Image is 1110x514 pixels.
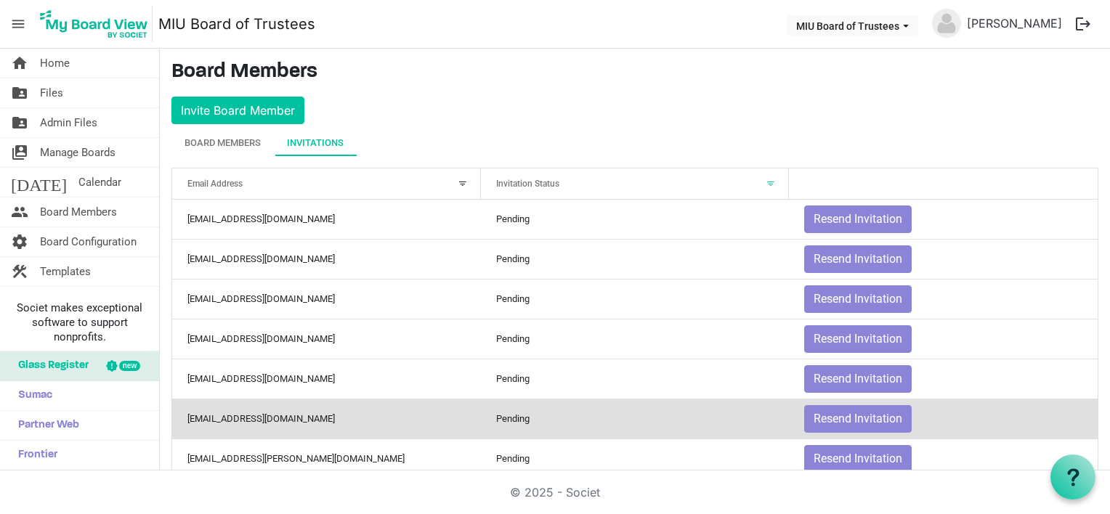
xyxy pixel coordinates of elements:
span: Manage Boards [40,138,116,167]
td: sherriott@miu.edu column header Email Address [172,359,481,399]
td: Pending column header Invitation Status [481,399,790,438]
span: Partner Web [11,411,79,440]
button: Resend Invitation [804,325,912,353]
td: Pending column header Invitation Status [481,319,790,359]
td: emalloy@miu.edu column header Email Address [172,200,481,239]
h3: Board Members [171,60,1098,85]
span: construction [11,257,28,286]
td: primeministeroffice@maharishi.net column header Email Address [172,279,481,319]
td: Pending column header Invitation Status [481,279,790,319]
button: Invite Board Member [171,97,304,124]
td: bill.smith@miu.edu column header Email Address [172,438,481,478]
span: Admin Files [40,108,97,137]
a: [PERSON_NAME] [961,9,1068,38]
span: Templates [40,257,91,286]
span: Files [40,78,63,107]
button: Resend Invitation [804,285,912,313]
td: Pending column header Invitation Status [481,438,790,478]
td: Resend Invitation is template cell column header [789,239,1098,279]
button: logout [1068,9,1098,39]
button: MIU Board of Trustees dropdownbutton [787,15,918,36]
td: Pending column header Invitation Status [481,359,790,399]
div: Invitations [287,136,344,150]
td: Resend Invitation is template cell column header [789,359,1098,399]
button: Resend Invitation [804,405,912,433]
span: Glass Register [11,351,89,380]
span: menu [4,10,32,38]
span: Email Address [187,179,243,189]
span: Calendar [78,168,121,197]
span: Frontier [11,441,57,470]
img: no-profile-picture.svg [932,9,961,38]
td: mheinrich@gmail.com column header Email Address [172,239,481,279]
div: tab-header [171,130,1098,156]
button: Resend Invitation [804,445,912,473]
img: My Board View Logo [36,6,153,42]
a: MIU Board of Trustees [158,9,315,38]
td: Resend Invitation is template cell column header [789,399,1098,438]
td: Pending column header Invitation Status [481,239,790,279]
button: Resend Invitation [804,245,912,273]
span: Home [40,49,70,78]
span: home [11,49,28,78]
td: tnader@miu.edu column header Email Address [172,319,481,359]
td: Resend Invitation is template cell column header [789,319,1098,359]
span: [DATE] [11,168,67,197]
td: Resend Invitation is template cell column header [789,200,1098,239]
td: ralansky@gmai.com column header Email Address [172,399,481,438]
span: Board Members [40,197,117,227]
span: settings [11,227,28,256]
a: © 2025 - Societ [510,485,600,499]
td: Resend Invitation is template cell column header [789,279,1098,319]
span: people [11,197,28,227]
span: folder_shared [11,108,28,137]
td: Pending column header Invitation Status [481,200,790,239]
div: Board Members [185,136,261,150]
div: new [119,361,140,371]
a: My Board View Logo [36,6,158,42]
span: folder_shared [11,78,28,107]
button: Resend Invitation [804,205,912,233]
span: switch_account [11,138,28,167]
span: Invitation Status [496,179,559,189]
td: Resend Invitation is template cell column header [789,438,1098,478]
span: Sumac [11,381,52,410]
span: Societ makes exceptional software to support nonprofits. [7,301,153,344]
button: Resend Invitation [804,365,912,393]
span: Board Configuration [40,227,137,256]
